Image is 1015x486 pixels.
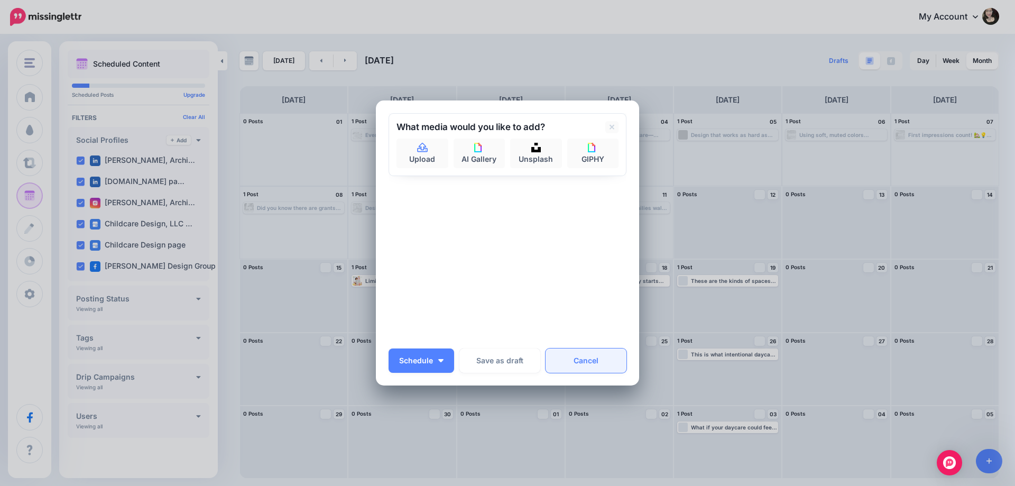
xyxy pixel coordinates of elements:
div: Open Intercom Messenger [937,450,962,475]
img: icon-giphy-square.png [588,143,597,152]
img: icon-giphy-square.png [474,143,484,152]
a: AI Gallery [454,139,505,168]
span: Schedule [399,357,433,364]
a: Cancel [546,349,626,373]
a: Upload [396,139,448,168]
button: Schedule [389,349,454,373]
img: arrow-down-white.png [438,359,444,362]
a: GIPHY [567,139,619,168]
button: Save as draft [459,349,540,373]
a: Unsplash [510,139,562,168]
h2: What media would you like to add? [396,123,545,132]
img: icon-unsplash-square.png [531,143,541,152]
